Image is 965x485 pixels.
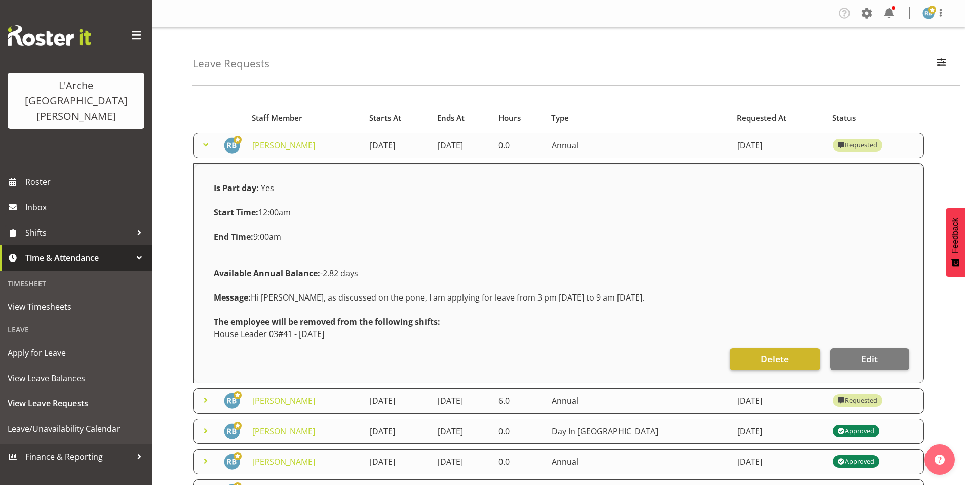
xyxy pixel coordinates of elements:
td: 6.0 [492,388,546,414]
td: [DATE] [731,388,827,414]
td: [DATE] [364,133,432,158]
img: robin-buch3407.jpg [224,454,240,470]
a: View Leave Balances [3,365,149,391]
img: robin-buch3407.jpg [224,137,240,154]
a: View Leave Requests [3,391,149,416]
td: 0.0 [492,133,546,158]
span: View Leave Requests [8,396,144,411]
strong: End Time: [214,231,253,242]
h4: Leave Requests [192,58,269,69]
div: Timesheet [3,273,149,294]
a: [PERSON_NAME] [252,140,315,151]
img: robin-buch3407.jpg [224,393,240,409]
button: Delete [730,348,820,370]
span: House Leader 03#41 - [DATE] [214,328,324,340]
td: 0.0 [492,449,546,474]
span: Edit [861,352,878,365]
span: 9:00am [214,231,281,242]
span: Apply for Leave [8,345,144,360]
span: Status [832,112,856,124]
span: Roster [25,174,147,190]
td: Annual [546,449,731,474]
strong: Available Annual Balance: [214,268,320,279]
img: robin-buch3407.jpg [922,7,935,19]
a: [PERSON_NAME] [252,426,315,437]
div: Requested [838,395,877,407]
td: [DATE] [364,449,432,474]
span: Staff Member [252,112,302,124]
button: Filter Employees [931,53,952,75]
div: Leave [3,319,149,340]
a: View Timesheets [3,294,149,319]
a: Leave/Unavailability Calendar [3,416,149,441]
td: Day In [GEOGRAPHIC_DATA] [546,419,731,444]
strong: Is Part day: [214,182,259,194]
td: [DATE] [432,388,492,414]
strong: Start Time: [214,207,258,218]
td: [DATE] [432,449,492,474]
a: [PERSON_NAME] [252,395,315,406]
td: [DATE] [731,133,827,158]
span: Type [551,112,569,124]
div: Approved [838,456,874,468]
span: View Leave Balances [8,370,144,386]
td: Annual [546,133,731,158]
span: Yes [261,182,274,194]
span: Hours [498,112,521,124]
div: Approved [838,425,874,437]
div: -2.82 days [208,261,909,285]
span: Inbox [25,200,147,215]
div: Requested [838,139,877,152]
button: Edit [830,348,909,370]
img: robin-buch3407.jpg [224,423,240,439]
span: Leave/Unavailability Calendar [8,421,144,436]
span: Starts At [369,112,401,124]
span: View Timesheets [8,299,144,314]
td: [DATE] [731,419,827,444]
span: Shifts [25,225,132,240]
span: Finance & Reporting [25,449,132,464]
a: [PERSON_NAME] [252,456,315,467]
td: 0.0 [492,419,546,444]
span: 12:00am [214,207,291,218]
span: Delete [761,352,789,365]
a: Apply for Leave [3,340,149,365]
button: Feedback - Show survey [946,208,965,277]
td: [DATE] [364,419,432,444]
td: Annual [546,388,731,414]
div: Hi [PERSON_NAME], as discussed on the pone, I am applying for leave from 3 pm [DATE] to 9 am [DATE]. [208,285,909,310]
td: [DATE] [364,388,432,414]
span: Ends At [437,112,465,124]
strong: Message: [214,292,251,303]
td: [DATE] [731,449,827,474]
strong: The employee will be removed from the following shifts: [214,316,440,327]
span: Feedback [951,218,960,253]
span: Requested At [737,112,786,124]
img: Rosterit website logo [8,25,91,46]
td: [DATE] [432,419,492,444]
img: help-xxl-2.png [935,455,945,465]
div: L'Arche [GEOGRAPHIC_DATA][PERSON_NAME] [18,78,134,124]
td: [DATE] [432,133,492,158]
span: Time & Attendance [25,250,132,266]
